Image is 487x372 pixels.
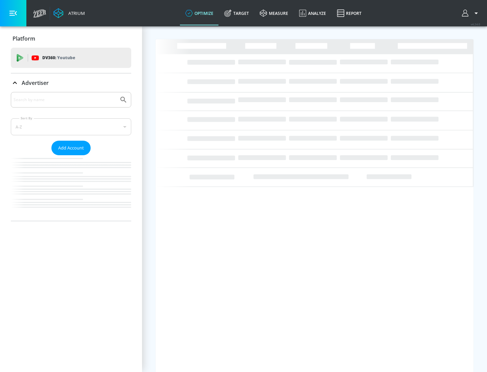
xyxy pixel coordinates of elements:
a: Target [219,1,254,25]
a: optimize [180,1,219,25]
p: DV360: [42,54,75,62]
div: A-Z [11,118,131,135]
label: Sort By [19,116,34,120]
span: Add Account [58,144,84,152]
a: Atrium [53,8,85,18]
p: Platform [13,35,35,42]
div: DV360: Youtube [11,48,131,68]
div: Advertiser [11,73,131,92]
p: Advertiser [22,79,49,87]
nav: list of Advertiser [11,155,131,221]
div: Atrium [66,10,85,16]
p: Youtube [57,54,75,61]
button: Add Account [51,141,91,155]
a: Report [331,1,367,25]
input: Search by name [14,95,116,104]
a: measure [254,1,294,25]
a: Analyze [294,1,331,25]
div: Platform [11,29,131,48]
div: Advertiser [11,92,131,221]
span: v 4.24.0 [471,22,480,26]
